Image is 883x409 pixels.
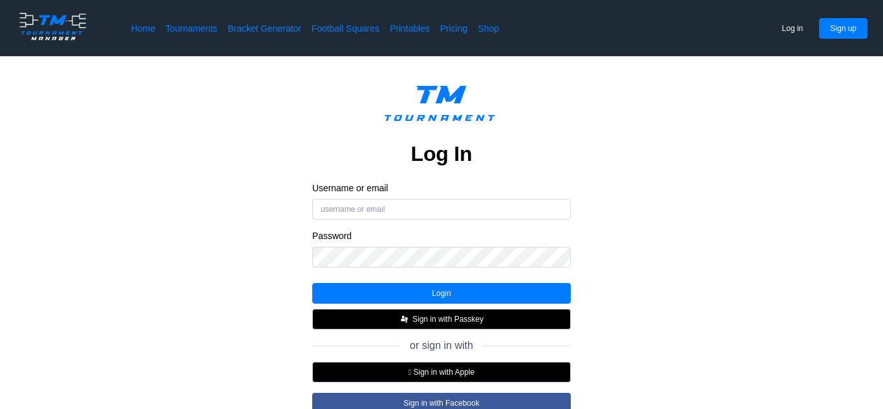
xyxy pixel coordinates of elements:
[819,18,867,39] button: Sign up
[131,22,155,35] a: Home
[312,283,571,304] button: Login
[165,22,217,35] a: Tournaments
[410,340,473,351] span: or sign in with
[478,22,499,35] a: Shop
[312,362,571,383] button:  Sign in with Apple
[399,314,410,324] img: FIDO_Passkey_mark_A_white.b30a49376ae8d2d8495b153dc42f1869.svg
[16,10,90,43] img: logo.ffa97a18e3bf2c7d.png
[312,199,571,220] input: username or email
[771,18,814,39] button: Log in
[312,182,571,194] label: Username or email
[374,77,509,136] img: logo.ffa97a18e3bf2c7d.png
[312,309,571,330] button: Sign in with Passkey
[312,22,379,35] a: Football Squares
[440,22,467,35] a: Pricing
[312,230,571,242] label: Password
[228,22,301,35] a: Bracket Generator
[390,22,430,35] a: Printables
[411,141,473,167] h2: Log In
